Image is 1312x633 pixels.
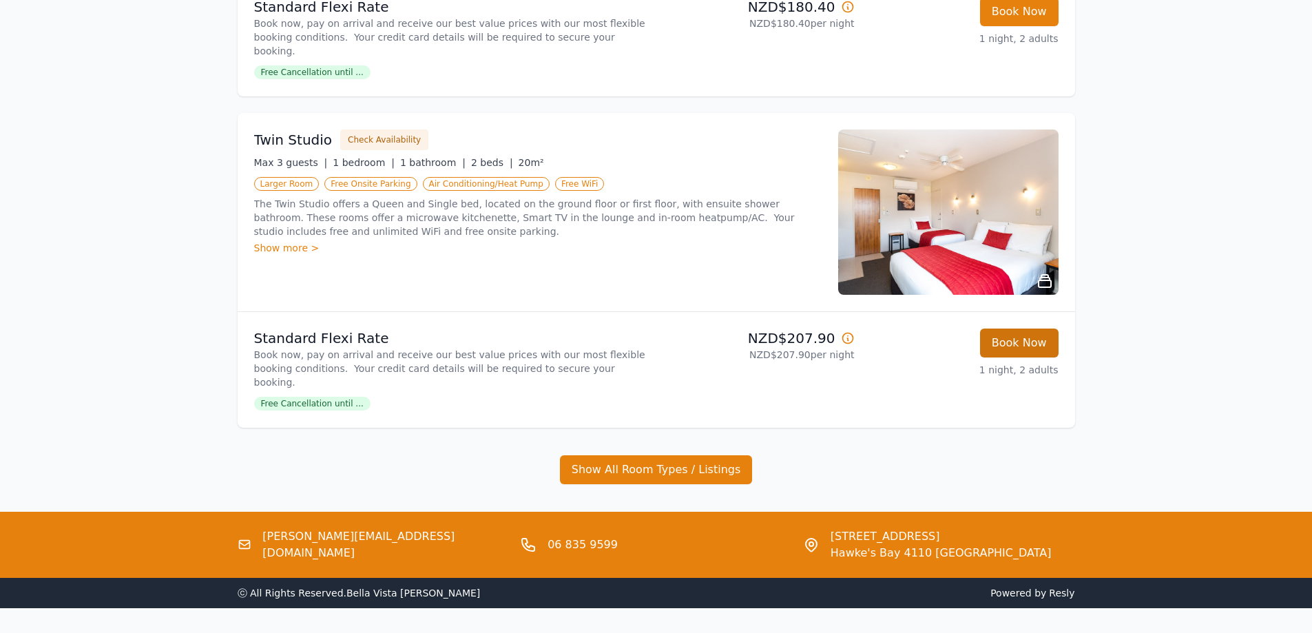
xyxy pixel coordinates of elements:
button: Show All Room Types / Listings [560,455,753,484]
a: [PERSON_NAME][EMAIL_ADDRESS][DOMAIN_NAME] [262,528,509,561]
span: Free Cancellation until ... [254,397,371,411]
span: ⓒ All Rights Reserved. Bella Vista [PERSON_NAME] [238,588,481,599]
button: Book Now [980,329,1059,357]
p: Standard Flexi Rate [254,329,651,348]
span: Larger Room [254,177,320,191]
span: 1 bedroom | [333,157,395,168]
h3: Twin Studio [254,130,333,149]
p: NZD$207.90 [662,329,855,348]
button: Check Availability [340,129,428,150]
span: 2 beds | [471,157,513,168]
p: 1 night, 2 adults [866,363,1059,377]
div: Show more > [254,241,822,255]
p: The Twin Studio offers a Queen and Single bed, located on the ground floor or first floor, with e... [254,197,822,238]
span: 1 bathroom | [400,157,466,168]
span: [STREET_ADDRESS] [831,528,1052,545]
span: Hawke's Bay 4110 [GEOGRAPHIC_DATA] [831,545,1052,561]
span: Free WiFi [555,177,605,191]
span: Max 3 guests | [254,157,328,168]
a: 06 835 9599 [548,537,618,553]
span: Powered by [662,586,1075,600]
p: 1 night, 2 adults [866,32,1059,45]
a: Resly [1049,588,1074,599]
p: NZD$207.90 per night [662,348,855,362]
span: Free Onsite Parking [324,177,417,191]
p: Book now, pay on arrival and receive our best value prices with our most flexible booking conditi... [254,17,651,58]
span: 20m² [519,157,544,168]
span: Free Cancellation until ... [254,65,371,79]
p: Book now, pay on arrival and receive our best value prices with our most flexible booking conditi... [254,348,651,389]
p: NZD$180.40 per night [662,17,855,30]
span: Air Conditioning/Heat Pump [423,177,550,191]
